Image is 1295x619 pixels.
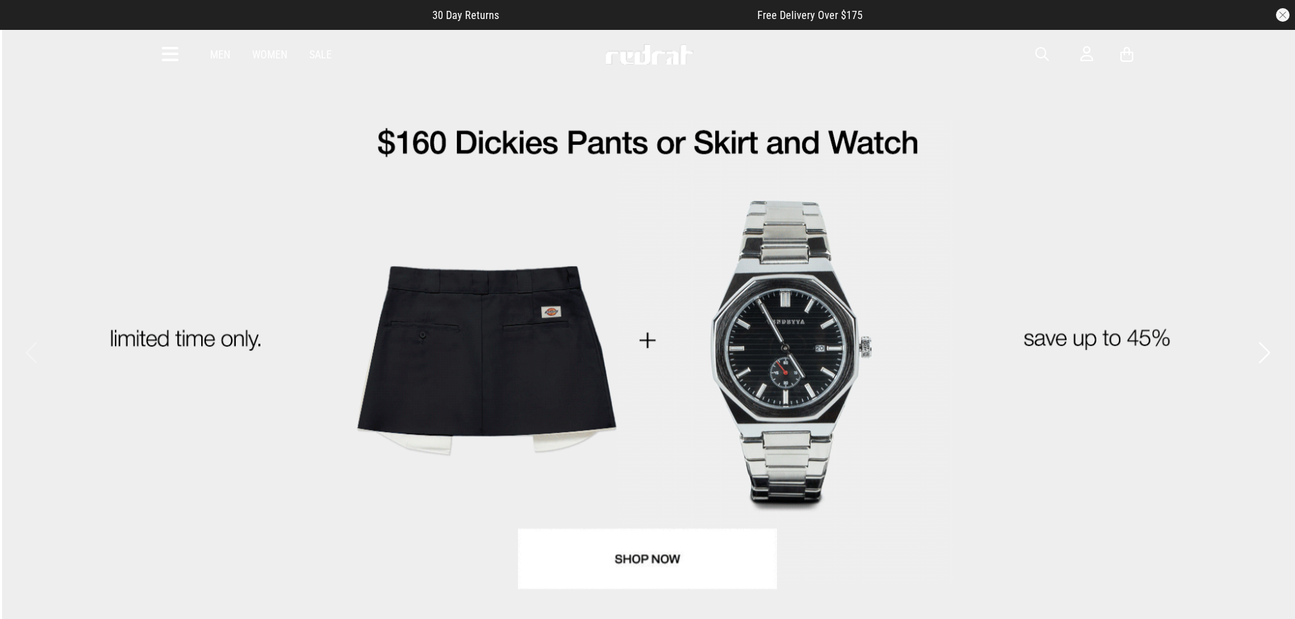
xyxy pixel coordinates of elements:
button: Previous slide [22,338,40,368]
a: Women [252,48,288,61]
iframe: Customer reviews powered by Trustpilot [526,8,730,22]
a: Sale [309,48,332,61]
img: Redrat logo [604,44,694,65]
a: Men [210,48,230,61]
button: Next slide [1255,338,1273,368]
span: Free Delivery Over $175 [757,9,863,22]
span: 30 Day Returns [432,9,499,22]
